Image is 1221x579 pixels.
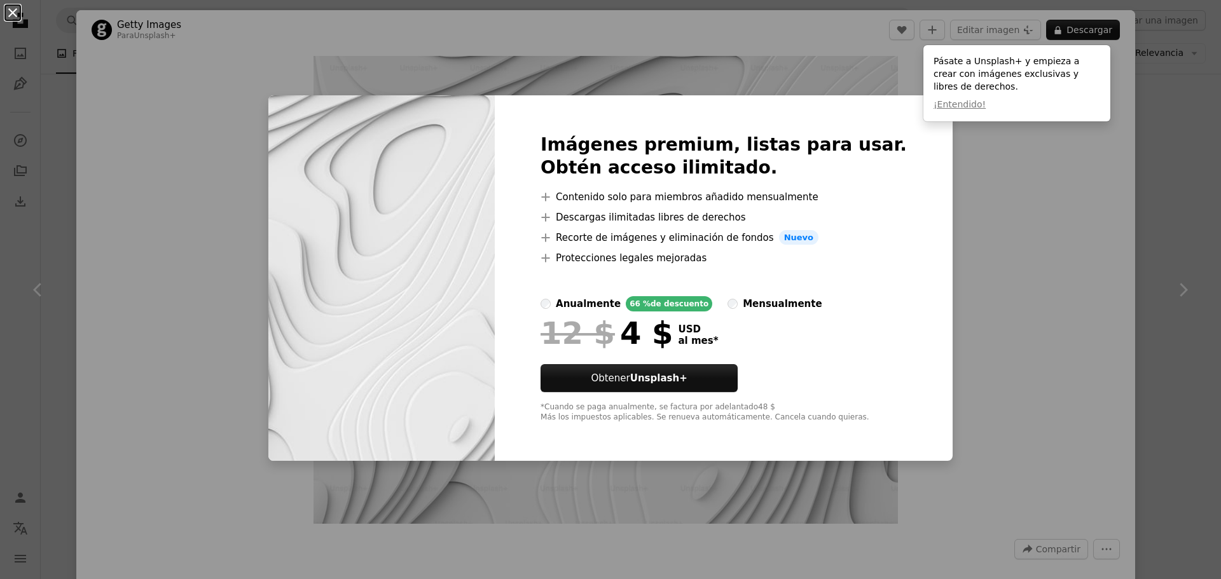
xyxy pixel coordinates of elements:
[541,230,907,245] li: Recorte de imágenes y eliminación de fondos
[743,296,822,311] div: mensualmente
[541,210,907,225] li: Descargas ilimitadas libres de derechos
[678,324,718,335] span: USD
[541,299,551,309] input: anualmente66 %de descuento
[541,402,907,423] div: *Cuando se paga anualmente, se factura por adelantado 48 $ Más los impuestos aplicables. Se renue...
[541,250,907,266] li: Protecciones legales mejoradas
[728,299,738,309] input: mensualmente
[779,230,818,245] span: Nuevo
[630,372,687,384] strong: Unsplash+
[934,99,986,111] button: ¡Entendido!
[541,364,738,392] button: ObtenerUnsplash+
[626,296,712,311] div: 66 % de descuento
[678,335,718,346] span: al mes *
[541,317,673,350] div: 4 $
[556,296,621,311] div: anualmente
[541,133,907,179] h2: Imágenes premium, listas para usar. Obtén acceso ilimitado.
[541,189,907,205] li: Contenido solo para miembros añadido mensualmente
[268,95,495,461] img: premium_photo-1681426319710-e284eab20c36
[541,317,615,350] span: 12 $
[923,45,1110,121] div: Pásate a Unsplash+ y empieza a crear con imágenes exclusivas y libres de derechos.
